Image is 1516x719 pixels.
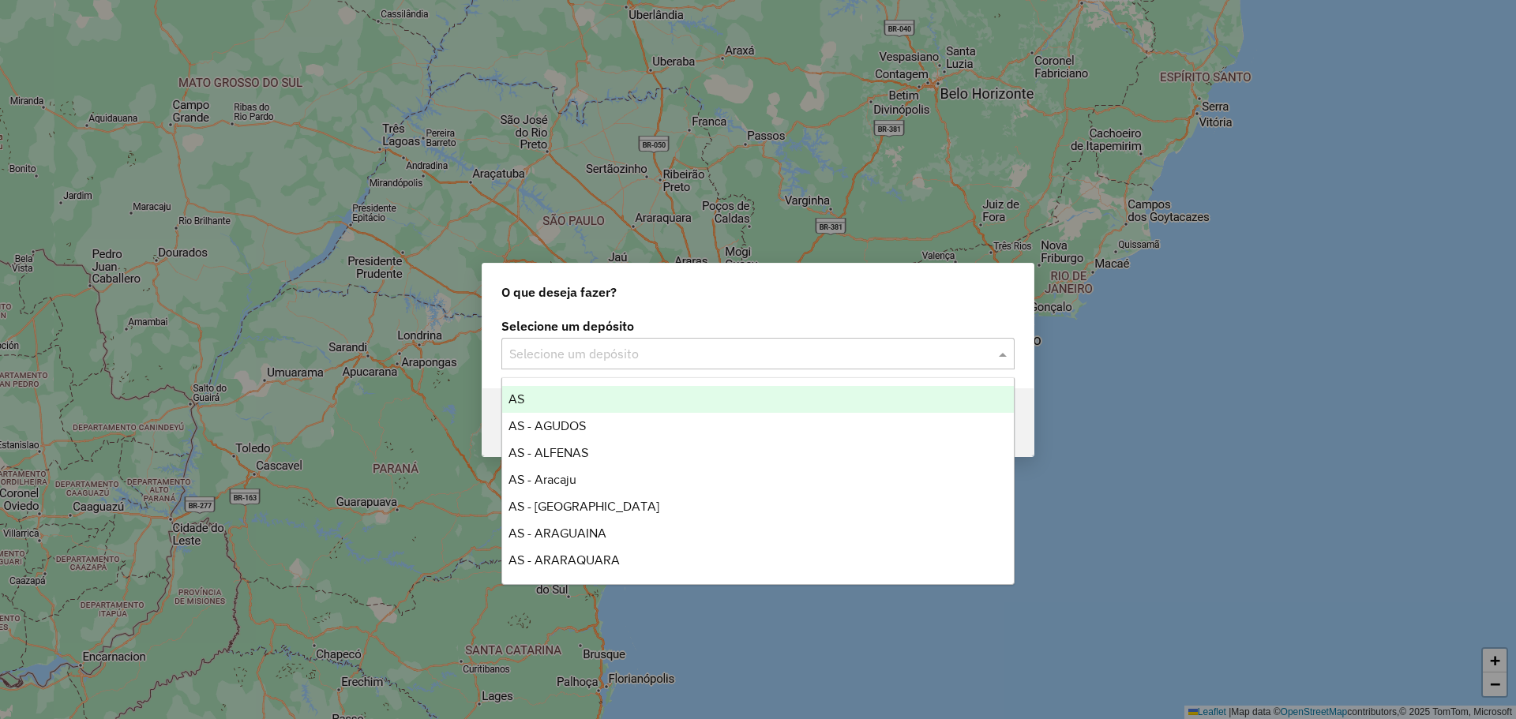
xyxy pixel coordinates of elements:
span: AS - ARARAQUARA [508,553,620,567]
span: AS - ALFENAS [508,446,588,459]
span: O que deseja fazer? [501,283,617,301]
span: AS - AGUDOS [508,419,586,433]
span: AS - [GEOGRAPHIC_DATA] [508,500,659,513]
span: AS - ARAGUAINA [508,526,606,540]
ng-dropdown-panel: Options list [501,377,1015,585]
span: AS [508,392,524,406]
label: Selecione um depósito [501,316,1015,335]
span: AS - Aracaju [508,473,576,486]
